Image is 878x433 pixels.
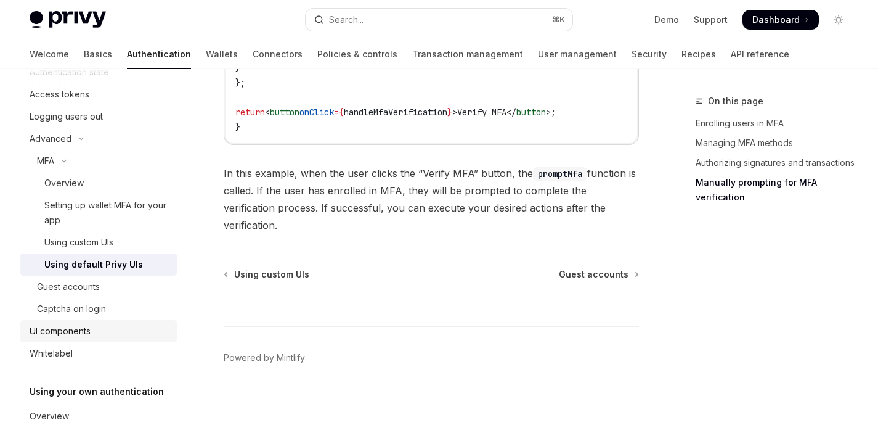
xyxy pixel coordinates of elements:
[329,12,364,27] div: Search...
[551,107,556,118] span: ;
[234,268,309,281] span: Using custom UIs
[559,268,628,281] span: Guest accounts
[20,128,177,150] button: Toggle Advanced section
[731,39,789,69] a: API reference
[538,39,617,69] a: User management
[30,409,69,424] div: Overview
[235,77,245,88] span: };
[457,107,506,118] span: Verify MFA
[559,268,638,281] a: Guest accounts
[752,14,800,26] span: Dashboard
[265,107,270,118] span: <
[235,122,240,133] span: }
[20,150,177,172] button: Toggle MFA section
[44,257,143,272] div: Using default Privy UIs
[224,165,639,234] span: In this example, when the user clicks the “Verify MFA” button, the function is called. If the use...
[20,320,177,342] a: UI components
[694,14,728,26] a: Support
[506,107,516,118] span: </
[546,107,551,118] span: >
[452,107,457,118] span: >
[20,231,177,254] a: Using custom UIs
[681,39,716,69] a: Recipes
[339,107,344,118] span: {
[20,194,177,231] a: Setting up wallet MFA for your app
[235,107,265,118] span: return
[696,153,858,173] a: Authorizing signatures and transactions
[299,107,334,118] span: onClick
[224,352,305,364] a: Powered by Mintlify
[696,133,858,153] a: Managing MFA methods
[225,268,309,281] a: Using custom UIs
[44,235,113,250] div: Using custom UIs
[30,109,103,124] div: Logging users out
[20,83,177,105] a: Access tokens
[654,14,679,26] a: Demo
[127,39,191,69] a: Authentication
[334,107,339,118] span: =
[30,131,71,146] div: Advanced
[20,342,177,365] a: Whitelabel
[30,324,91,339] div: UI components
[30,384,164,399] h5: Using your own authentication
[20,298,177,320] a: Captcha on login
[30,87,89,102] div: Access tokens
[632,39,667,69] a: Security
[44,176,84,191] div: Overview
[44,198,170,228] div: Setting up wallet MFA for your app
[696,113,858,133] a: Enrolling users in MFA
[20,254,177,276] a: Using default Privy UIs
[516,107,546,118] span: button
[20,276,177,298] a: Guest accounts
[20,172,177,194] a: Overview
[412,39,523,69] a: Transaction management
[84,39,112,69] a: Basics
[270,107,299,118] span: button
[20,405,177,427] a: Overview
[206,39,238,69] a: Wallets
[30,39,69,69] a: Welcome
[37,302,106,316] div: Captcha on login
[30,11,106,28] img: light logo
[829,10,848,30] button: Toggle dark mode
[447,107,452,118] span: }
[317,39,397,69] a: Policies & controls
[533,167,587,181] code: promptMfa
[20,105,177,128] a: Logging users out
[344,107,447,118] span: handleMfaVerification
[37,154,54,168] div: MFA
[306,9,572,31] button: Open search
[30,346,73,361] div: Whitelabel
[37,279,100,294] div: Guest accounts
[696,173,858,207] a: Manually prompting for MFA verification
[742,10,819,30] a: Dashboard
[552,15,565,25] span: ⌘ K
[708,94,763,109] span: On this page
[253,39,303,69] a: Connectors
